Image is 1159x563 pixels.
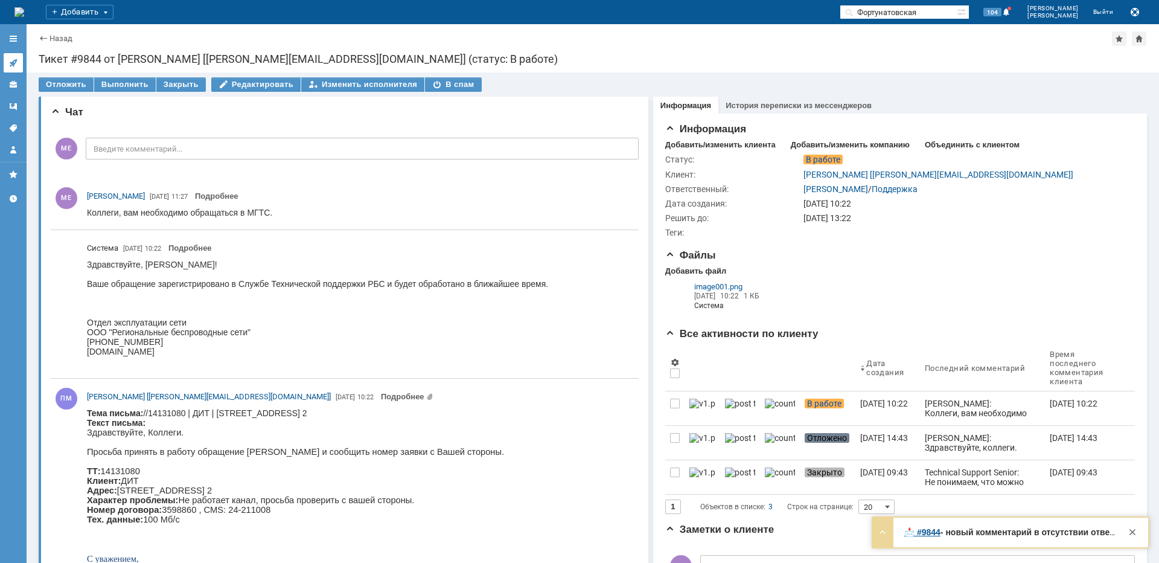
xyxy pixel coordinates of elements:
[694,282,728,291] span: image001
[768,500,773,514] div: 3
[920,460,1045,494] a: Technical Support Senior: Не понимаем, что можно вам ответит, если ранее вам было написано: была ...
[860,433,908,443] div: [DATE] 14:43
[1132,31,1146,46] div: Сделать домашней страницей
[39,53,1147,65] div: Тикет #9844 от [PERSON_NAME] [[PERSON_NAME][EMAIL_ADDRESS][DOMAIN_NAME]] (статус: В работе)
[660,277,805,316] div: Из почтовой переписки
[855,391,920,425] a: [DATE] 10:22
[87,242,118,254] span: Система
[87,190,145,202] a: [PERSON_NAME]
[1125,525,1140,539] div: Закрыть
[694,301,800,310] i: Система
[1050,399,1097,408] div: [DATE] 10:22
[4,53,23,72] a: Активности
[665,228,801,237] div: Теги:
[760,391,800,425] a: counter.png
[46,5,113,19] div: Добавить
[665,249,716,261] span: Файлы
[855,460,920,494] a: [DATE] 09:43
[694,282,800,291] a: image001.png
[150,193,169,201] span: [DATE]
[855,426,920,460] a: [DATE] 14:43
[660,101,711,110] a: Информация
[357,393,374,401] span: 10:22
[805,399,844,408] span: В работе
[803,184,918,194] div: /
[720,426,760,460] a: post ticket.png
[1027,5,1079,12] span: [PERSON_NAME]
[689,468,715,477] img: v1.png
[1045,426,1125,460] a: [DATE] 14:43
[195,191,238,201] a: Подробнее
[726,101,872,110] a: История переписки из мессенджеров
[725,433,755,443] img: post ticket.png
[803,155,843,164] span: В работе
[87,392,331,401] span: [PERSON_NAME] [[PERSON_NAME][EMAIL_ADDRESS][DOMAIN_NAME]]
[805,433,849,443] span: Отложено
[1050,433,1097,443] div: [DATE] 14:43
[56,138,77,159] span: МЕ
[791,140,910,150] div: Добавить/изменить компанию
[685,460,720,494] a: v1.png
[744,292,759,300] span: 1 КБ
[49,34,72,43] a: Назад
[665,155,801,164] div: Статус:
[860,399,908,408] div: [DATE] 10:22
[925,433,1040,520] div: [PERSON_NAME]: Здравствуйте, коллеги. Наблюдается авария на промежуточном узле транспортной сети/...
[665,213,801,223] div: Решить до:
[1050,468,1097,477] div: [DATE] 09:43
[665,170,801,179] div: Клиент:
[803,199,1128,208] div: [DATE] 10:22
[765,468,795,477] img: counter.png
[689,433,715,443] img: v1.png
[665,199,801,208] div: Дата создания:
[725,468,755,477] img: post ticket.png
[720,292,739,300] span: 10:22
[875,525,890,539] div: Развернуть
[800,426,855,460] a: Отложено
[336,393,355,401] span: [DATE]
[700,503,765,511] span: Объектов в списке:
[800,460,855,494] a: Закрыто
[920,426,1045,460] a: [PERSON_NAME]: Здравствуйте, коллеги. Наблюдается авария на промежуточном узле транспортной сети/...
[123,245,142,253] span: [DATE]
[803,170,1073,179] a: [PERSON_NAME] [[PERSON_NAME][EMAIL_ADDRESS][DOMAIN_NAME]]
[1045,460,1125,494] a: [DATE] 09:43
[720,391,760,425] a: post ticket.png
[760,460,800,494] a: counter.png
[665,140,776,150] div: Добавить/изменить клиента
[872,184,918,194] a: Поддержка
[1045,391,1125,425] a: [DATE] 10:22
[805,468,845,477] span: Закрыто
[665,328,819,339] span: Все активности по клиенту
[920,391,1045,425] a: [PERSON_NAME]: Коллеги, вам необходимо обращаться в МГТС.
[925,468,1040,535] div: Technical Support Senior: Не понимаем, что можно вам ответит, если ранее вам было написано: была ...
[904,527,940,537] a: 📩 #9844
[4,75,23,94] a: Клиенты
[803,213,851,223] span: [DATE] 13:22
[1027,12,1079,19] span: [PERSON_NAME]
[4,118,23,138] a: Теги
[665,524,774,535] span: Заметки о клиенте
[725,399,755,408] img: post ticket.png
[665,123,746,135] span: Информация
[168,243,212,253] a: Подробнее
[51,106,83,118] span: Чат
[983,8,1001,16] span: 104
[4,140,23,159] a: Мой профиль
[1128,5,1142,19] button: Сохранить лог
[694,292,715,300] span: [DATE]
[957,5,969,17] span: Расширенный поиск
[800,391,855,425] a: В работе
[87,391,331,403] a: [PERSON_NAME] [[PERSON_NAME][EMAIL_ADDRESS][DOMAIN_NAME]]
[685,426,720,460] a: v1.png
[670,358,680,367] span: Настройки
[720,460,760,494] a: post ticket.png
[665,266,726,276] div: Добавить файл
[689,399,715,408] img: v1.png
[1050,350,1111,386] div: Время последнего комментария клиента
[765,399,795,408] img: counter.png
[87,191,145,201] span: [PERSON_NAME]
[803,184,868,194] a: [PERSON_NAME]
[14,7,24,17] img: logo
